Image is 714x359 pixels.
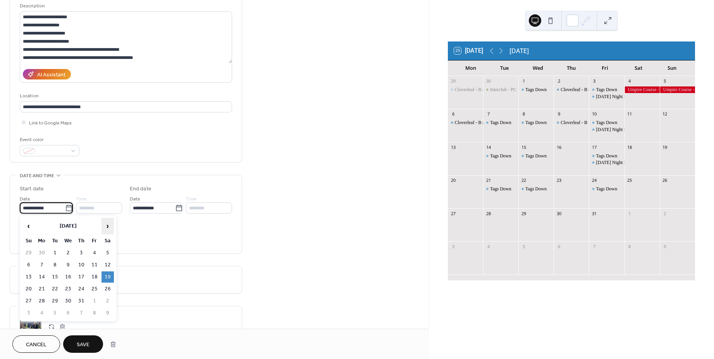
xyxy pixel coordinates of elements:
td: 1 [49,247,61,259]
td: 21 [36,283,48,295]
div: Tags Down [525,186,547,192]
div: 13 [450,144,456,150]
span: Save [77,341,89,349]
div: 1 [627,211,633,216]
th: Su [22,235,35,247]
div: Cloverleaf - B #1 [455,86,487,93]
td: 29 [49,295,61,307]
div: 14 [485,144,491,150]
div: 15 [521,144,526,150]
div: 30 [485,78,491,84]
div: Tags Down [525,86,547,93]
div: Tags Down [518,119,554,126]
div: 21 [485,178,491,183]
div: Tags Down [596,119,617,126]
div: Cloverleaf - B #3 [455,119,487,126]
span: Time [76,195,87,203]
div: Tags Down [596,186,617,192]
span: › [102,218,114,234]
td: 5 [102,247,114,259]
div: Fri [588,60,622,76]
div: Cloverleaf - B FINALS [561,119,605,126]
div: Tags Down [483,153,518,159]
div: ; [20,316,41,338]
div: 6 [556,243,562,249]
td: 5 [49,307,61,319]
div: 4 [485,243,491,249]
span: Link to Google Maps [29,119,72,127]
div: 6 [450,111,456,117]
div: Tags Down [589,153,624,159]
div: 24 [591,178,597,183]
td: 6 [62,307,74,319]
td: 26 [102,283,114,295]
div: 7 [485,111,491,117]
div: 29 [450,78,456,84]
div: Tue [487,60,521,76]
button: Save [63,335,103,353]
div: Thu [555,60,588,76]
div: Sun [655,60,689,76]
div: 27 [450,211,456,216]
div: Tags Down [525,153,547,159]
div: 5 [662,78,668,84]
td: 16 [62,271,74,283]
div: 5 [521,243,526,249]
td: 30 [62,295,74,307]
div: 30 [556,211,562,216]
td: 13 [22,271,35,283]
td: 31 [75,295,88,307]
div: Description [20,2,231,10]
div: Tags Down [483,186,518,192]
td: 4 [36,307,48,319]
span: Date [130,195,140,203]
button: AI Assistant [23,69,71,79]
div: Cloverleaf - B #2 [554,86,589,93]
div: Tags Down [589,86,624,93]
td: 17 [75,271,88,283]
td: 24 [75,283,88,295]
span: ‹ [23,218,34,234]
td: 12 [102,259,114,271]
td: 15 [49,271,61,283]
div: 8 [627,243,633,249]
div: 26 [662,178,668,183]
td: 6 [22,259,35,271]
div: Tags Down [490,153,511,159]
td: 27 [22,295,35,307]
div: 23 [556,178,562,183]
div: Tags Down [525,119,547,126]
span: Cancel [26,341,46,349]
div: 2 [662,211,668,216]
div: Start date [20,185,44,193]
th: Tu [49,235,61,247]
td: 4 [88,247,101,259]
td: 10 [75,259,88,271]
div: Tags Down [596,153,617,159]
div: 25 [627,178,633,183]
div: Interclub - PC [483,86,518,93]
div: Friday Night Lights [589,126,624,133]
div: Cloverleaf - B FINALS [554,119,589,126]
div: 7 [591,243,597,249]
div: Friday Night Lights [589,159,624,166]
span: Date and time [20,172,54,180]
div: 10 [591,111,597,117]
div: Tags Down [589,186,624,192]
div: 18 [627,144,633,150]
div: 31 [591,211,597,216]
div: Tags Down [490,186,511,192]
div: 29 [521,211,526,216]
th: Th [75,235,88,247]
td: 28 [36,295,48,307]
div: [DATE] Night Lights [596,126,636,133]
td: 25 [88,283,101,295]
div: 1 [521,78,526,84]
td: 23 [62,283,74,295]
div: 20 [450,178,456,183]
div: [DATE] [509,46,529,55]
div: 3 [591,78,597,84]
td: 19 [102,271,114,283]
td: 9 [102,307,114,319]
th: Sa [102,235,114,247]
